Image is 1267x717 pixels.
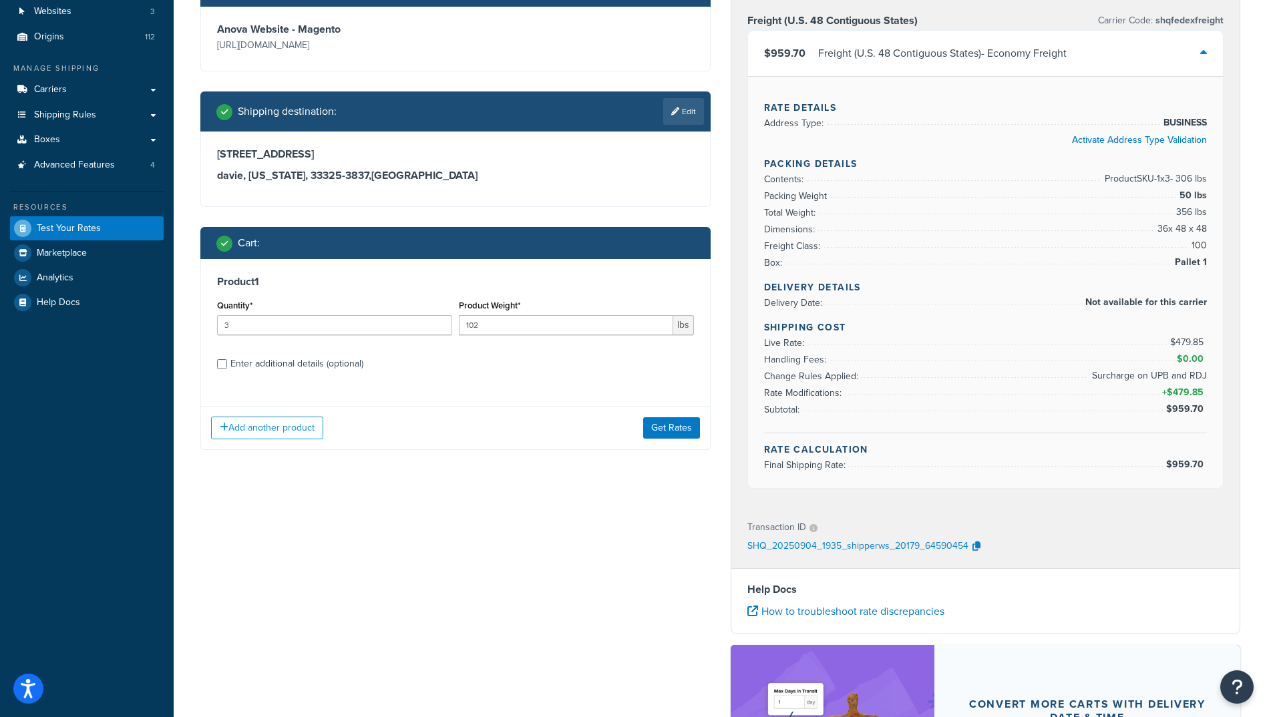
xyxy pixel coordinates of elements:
span: Marketplace [37,248,87,259]
h3: Freight (U.S. 48 Contiguous States) [747,14,918,27]
span: Address Type: [764,116,827,130]
button: Add another product [211,417,323,439]
span: lbs [673,315,694,335]
span: Delivery Date: [764,296,826,310]
input: Enter additional details (optional) [217,359,227,369]
span: Dimensions: [764,222,818,236]
span: Help Docs [37,297,80,308]
h3: Product 1 [217,275,694,288]
span: 4 [150,160,155,171]
span: BUSINESS [1160,115,1207,131]
span: $479.85 [1170,335,1207,349]
span: Websites [34,6,71,17]
p: SHQ_20250904_1935_shipperws_20179_64590454 [747,537,968,557]
span: 50 lbs [1176,188,1207,204]
h3: davie, [US_STATE], 33325-3837 , [GEOGRAPHIC_DATA] [217,169,694,182]
span: $479.85 [1167,385,1207,399]
span: Final Shipping Rate: [764,458,849,472]
a: Analytics [10,266,164,290]
a: How to troubleshoot rate discrepancies [747,604,944,619]
label: Quantity* [217,300,252,310]
input: 0.00 [459,315,673,335]
p: Carrier Code: [1098,11,1224,30]
span: $959.70 [1166,402,1207,416]
span: + [1159,385,1207,401]
a: Shipping Rules [10,103,164,128]
span: 3 [150,6,155,17]
input: 0.0 [217,315,452,335]
span: Carriers [34,84,67,95]
span: Pallet 1 [1171,254,1207,270]
span: 100 [1188,238,1207,254]
h4: Shipping Cost [764,320,1208,334]
a: Help Docs [10,290,164,314]
h3: Anova Website - Magento [217,23,452,36]
span: Analytics [37,272,73,284]
li: Advanced Features [10,153,164,178]
h4: Rate Details [764,101,1208,115]
span: Surcharge on UPB and RDJ [1089,368,1207,384]
span: $959.70 [1166,457,1207,471]
span: Test Your Rates [37,223,101,234]
li: Origins [10,25,164,49]
h2: Cart : [238,237,260,249]
span: Box: [764,256,785,270]
a: Advanced Features4 [10,153,164,178]
span: Not available for this carrier [1082,294,1207,310]
label: Product Weight* [459,300,520,310]
span: Packing Weight [764,189,830,203]
h2: Shipping destination : [238,105,337,117]
h4: Packing Details [764,157,1208,171]
h4: Delivery Details [764,280,1208,294]
span: Advanced Features [34,160,115,171]
div: Manage Shipping [10,63,164,74]
span: Change Rules Applied: [764,369,862,383]
a: Test Your Rates [10,216,164,240]
span: $0.00 [1177,352,1207,366]
span: Freight Class: [764,239,824,253]
span: 112 [145,31,155,43]
p: [URL][DOMAIN_NAME] [217,36,452,55]
a: Boxes [10,128,164,152]
span: Shipping Rules [34,109,96,121]
span: 36 x 48 x 48 [1154,221,1207,237]
span: Total Weight: [764,206,819,220]
div: Resources [10,202,164,213]
span: Origins [34,31,64,43]
div: Freight (U.S. 48 Contiguous States) - Economy Freight [818,44,1067,63]
span: 356 lbs [1173,204,1207,220]
span: Subtotal: [764,403,803,417]
span: Contents: [764,172,807,186]
span: shqfedexfreight [1153,13,1224,27]
span: Handling Fees: [764,352,830,367]
a: Edit [663,98,704,125]
p: Transaction ID [747,518,806,537]
span: Live Rate: [764,336,807,350]
h3: [STREET_ADDRESS] [217,148,694,161]
button: Get Rates [643,417,700,439]
span: Rate Modifications: [764,386,845,400]
span: $959.70 [764,45,805,61]
a: Activate Address Type Validation [1072,133,1207,147]
a: Origins112 [10,25,164,49]
button: Open Resource Center [1220,670,1254,704]
h4: Rate Calculation [764,443,1208,457]
span: Boxes [34,134,60,146]
a: Carriers [10,77,164,102]
div: Enter additional details (optional) [230,354,363,373]
span: Product SKU-1 x 3 - 306 lbs [1101,171,1207,187]
a: Marketplace [10,241,164,265]
h4: Help Docs [747,581,1224,597]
